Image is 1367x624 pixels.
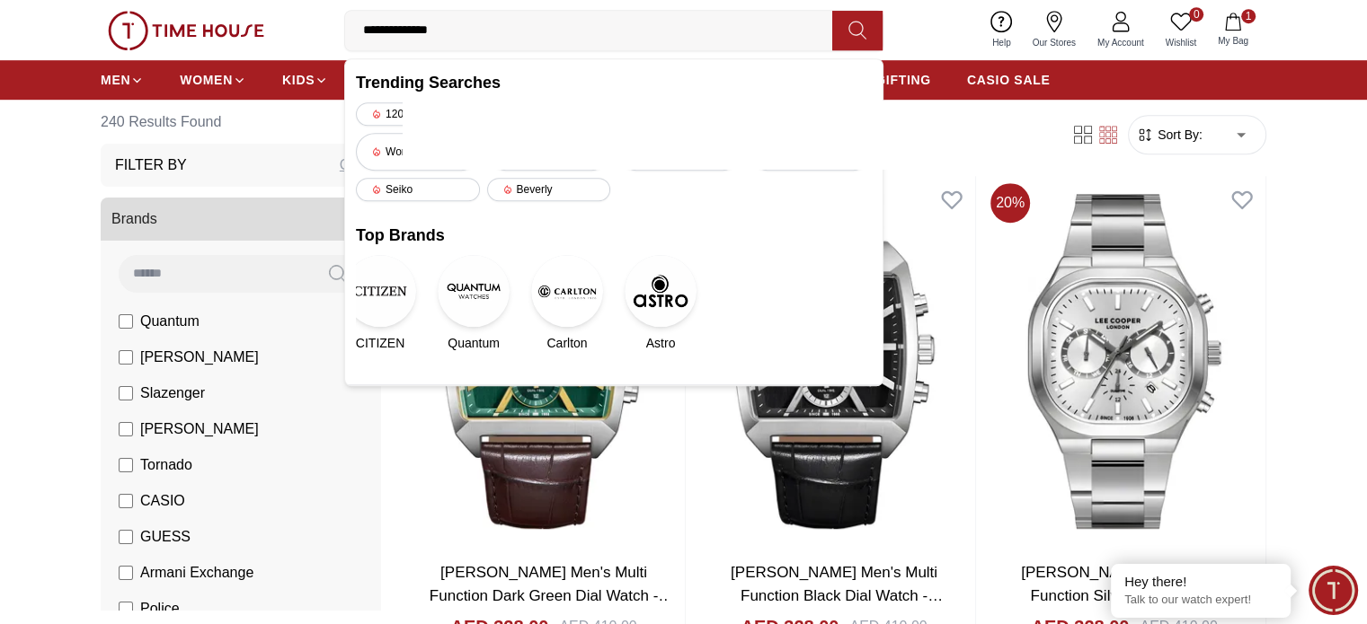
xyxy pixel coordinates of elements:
[140,382,205,404] span: Slazenger
[119,422,133,436] input: [PERSON_NAME]
[282,71,315,89] span: KIDS
[356,70,872,95] h2: Trending Searches
[111,208,157,230] span: Brands
[140,418,259,440] span: [PERSON_NAME]
[282,64,328,96] a: KIDS
[625,255,697,327] img: Astro
[356,178,480,201] div: Seiko
[646,334,676,352] span: Astro
[449,255,498,352] a: QuantumQuantum
[981,7,1022,53] a: Help
[101,198,381,241] button: Brands
[546,334,587,352] span: Carlton
[119,350,133,365] input: [PERSON_NAME]
[967,64,1051,96] a: CASIO SALE
[990,183,1030,223] span: 20 %
[875,64,931,96] a: GIFTING
[108,11,264,50] img: ...
[487,178,611,201] div: Beverly
[1155,7,1207,53] a: 0Wishlist
[543,255,591,352] a: CarltonCarlton
[1090,36,1151,49] span: My Account
[119,602,133,616] input: Police
[344,255,416,327] img: CITIZEN
[1124,573,1277,591] div: Hey there!
[1189,7,1203,22] span: 0
[448,334,500,352] span: Quantum
[531,255,603,327] img: Carlton
[140,454,192,476] span: Tornado
[1136,126,1203,144] button: Sort By:
[967,71,1051,89] span: CASIO SALE
[985,36,1018,49] span: Help
[140,598,180,620] span: Police
[119,530,133,544] input: GUESS
[356,334,404,352] span: CITIZEN
[1025,36,1083,49] span: Our Stores
[119,494,133,508] input: CASIO
[119,566,133,580] input: Armani Exchange
[636,255,685,352] a: AstroAstro
[356,133,480,171] div: Women
[356,255,404,352] a: CITIZENCITIZEN
[1158,36,1203,49] span: Wishlist
[1211,34,1256,48] span: My Bag
[140,526,191,548] span: GUESS
[1241,9,1256,23] span: 1
[1207,9,1259,51] button: 1My Bag
[356,102,480,126] div: 1200
[1022,7,1087,53] a: Our Stores
[119,314,133,329] input: Quantum
[140,347,259,368] span: [PERSON_NAME]
[140,311,200,332] span: Quantum
[1124,593,1277,608] p: Talk to our watch expert!
[140,562,253,584] span: Armani Exchange
[101,64,144,96] a: MEN
[119,458,133,472] input: Tornado
[983,176,1265,547] img: Lee Cooper Men's Multi Function Silver Dial Watch - LC08169.330
[1309,566,1358,615] div: Chat Widget
[438,255,510,327] img: Quantum
[1154,126,1203,144] span: Sort By:
[140,490,185,512] span: CASIO
[101,101,388,144] h6: 240 Results Found
[115,154,187,176] h3: Filter By
[119,386,133,400] input: Slazenger
[180,71,233,89] span: WOMEN
[180,64,246,96] a: WOMEN
[875,71,931,89] span: GIFTING
[340,154,374,176] div: Clear
[356,223,872,248] h2: Top Brands
[101,71,130,89] span: MEN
